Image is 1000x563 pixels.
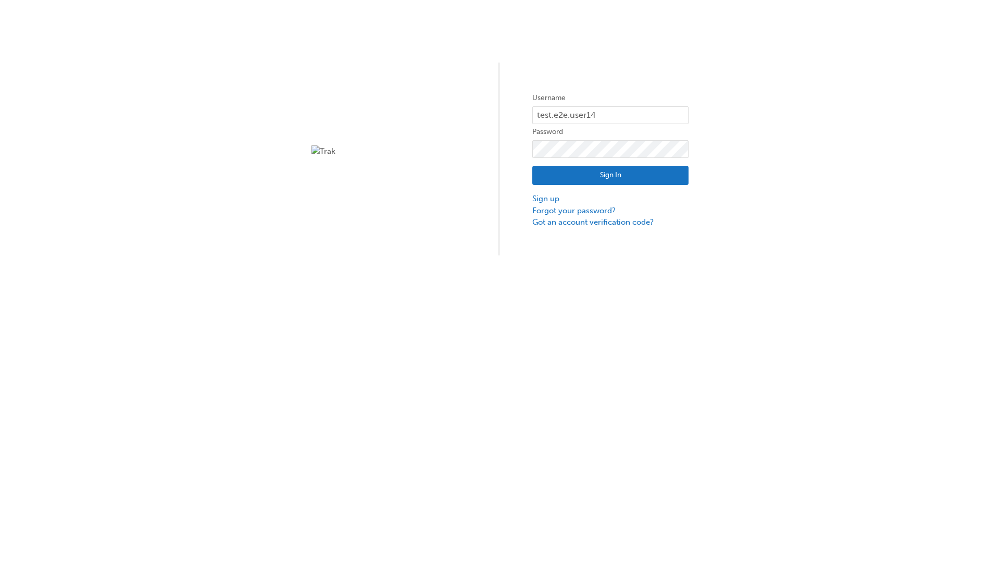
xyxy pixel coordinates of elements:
[532,166,689,186] button: Sign In
[532,92,689,104] label: Username
[532,126,689,138] label: Password
[532,193,689,205] a: Sign up
[532,106,689,124] input: Username
[532,216,689,228] a: Got an account verification code?
[311,145,468,157] img: Trak
[532,205,689,217] a: Forgot your password?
